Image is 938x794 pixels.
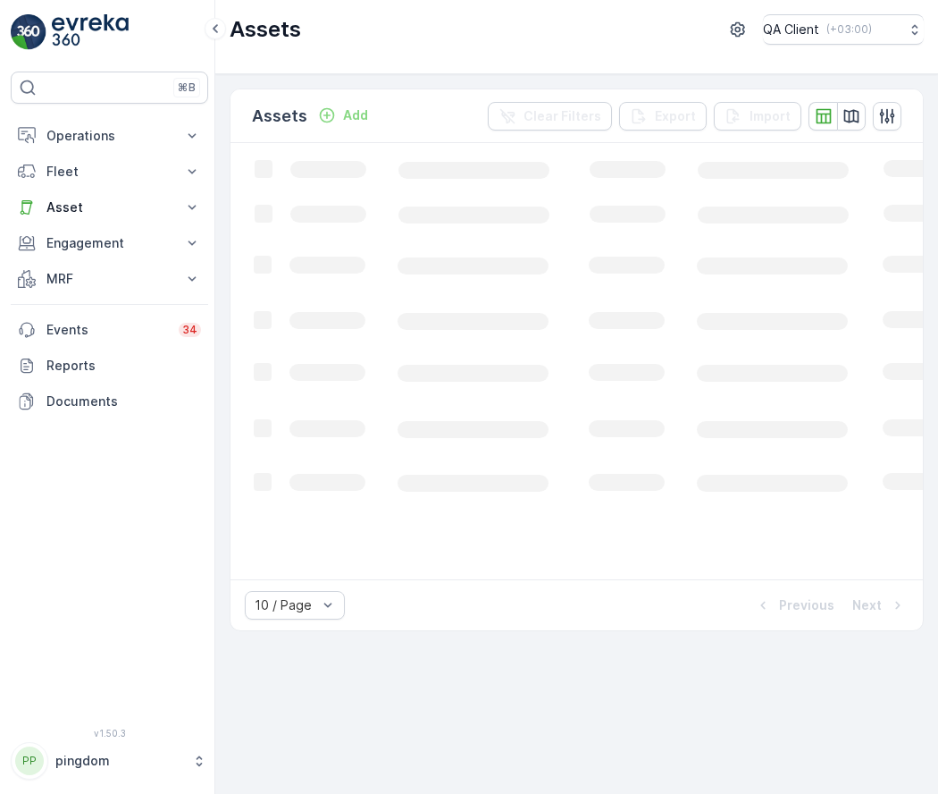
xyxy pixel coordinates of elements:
[15,747,44,775] div: PP
[750,107,791,125] p: Import
[46,127,172,145] p: Operations
[230,15,301,44] p: Assets
[826,22,872,37] p: ( +03:00 )
[182,323,197,337] p: 34
[779,596,834,614] p: Previous
[523,107,601,125] p: Clear Filters
[850,595,909,616] button: Next
[46,234,172,252] p: Engagement
[46,198,172,216] p: Asset
[46,393,201,410] p: Documents
[852,596,882,614] p: Next
[11,118,208,154] button: Operations
[11,14,46,50] img: logo
[763,21,819,38] p: QA Client
[252,104,307,129] p: Assets
[46,163,172,181] p: Fleet
[11,384,208,419] a: Documents
[752,595,836,616] button: Previous
[11,728,208,739] span: v 1.50.3
[11,348,208,384] a: Reports
[46,321,168,339] p: Events
[11,190,208,225] button: Asset
[714,102,801,131] button: Import
[55,752,183,770] p: pingdom
[46,357,201,375] p: Reports
[52,14,129,50] img: logo_light-DOdMpM7g.png
[619,102,707,131] button: Export
[11,261,208,297] button: MRF
[763,14,924,45] button: QA Client(+03:00)
[46,270,172,288] p: MRF
[311,105,375,126] button: Add
[11,225,208,261] button: Engagement
[655,107,696,125] p: Export
[11,742,208,780] button: PPpingdom
[343,106,368,124] p: Add
[488,102,612,131] button: Clear Filters
[11,312,208,348] a: Events34
[11,154,208,190] button: Fleet
[178,80,196,95] p: ⌘B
